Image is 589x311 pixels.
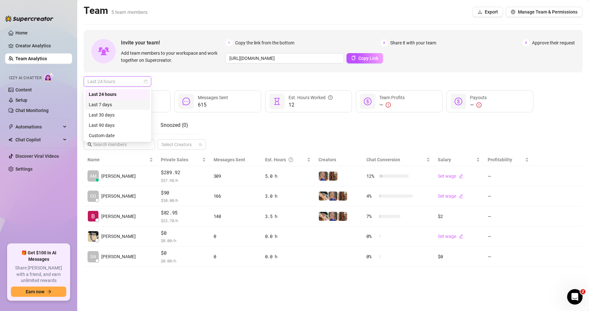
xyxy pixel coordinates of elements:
[93,141,146,148] input: Search members
[265,156,306,163] div: Est. Hours
[15,154,59,159] a: Discover Viral Videos
[273,98,281,105] span: hourglass
[485,9,498,14] span: Export
[438,174,463,179] a: Set wageedit
[386,102,391,108] span: exclamation-circle
[358,56,378,61] span: Copy Link
[484,227,533,247] td: —
[470,95,487,100] span: Payouts
[438,193,463,199] a: Set wageedit
[85,110,150,120] div: Last 30 days
[346,53,383,63] button: Copy Link
[328,192,337,201] img: Ambie
[319,192,328,201] img: OnlyDanielle
[506,7,583,17] button: Manage Team & Permissions
[15,56,47,61] a: Team Analytics
[9,75,41,81] span: Izzy AI Chatter
[161,157,188,162] span: Private Sales
[459,234,463,239] span: edit
[182,98,190,105] span: message
[438,213,480,220] div: $2
[85,130,150,141] div: Custom date
[15,135,61,145] span: Chat Copilot
[161,249,206,257] span: $0
[484,166,533,186] td: —
[338,212,347,221] img: daniellerose
[90,193,96,200] span: CO
[214,173,257,180] div: 309
[88,211,98,221] img: Ryan
[85,89,150,99] div: Last 24 hours
[161,229,206,237] span: $0
[455,98,462,105] span: dollar-circle
[8,137,13,142] img: Chat Copilot
[214,233,257,240] div: 0
[265,233,311,240] div: 0.0 h
[289,156,293,163] span: question-circle
[265,213,311,220] div: 3.5 h
[214,157,245,162] span: Messages Sent
[366,173,377,180] span: 12 %
[15,166,32,172] a: Settings
[473,7,503,17] button: Export
[47,289,51,294] span: arrow-right
[161,189,206,197] span: $90
[484,206,533,227] td: —
[289,94,333,101] div: Est. Hours Worked
[15,87,32,92] a: Content
[89,91,146,98] div: Last 24 hours
[87,156,148,163] span: Name
[161,177,206,184] span: $ 57.98 /h
[484,186,533,207] td: —
[438,253,480,260] div: $0
[11,250,66,262] span: 🎁 Get $100 in AI Messages
[198,95,228,100] span: Messages Sent
[364,98,372,105] span: dollar-circle
[366,213,377,220] span: 7 %
[89,132,146,139] div: Custom date
[198,101,228,109] span: 615
[84,154,157,166] th: Name
[88,231,98,242] img: Alexander Delac…
[15,30,28,35] a: Home
[459,194,463,198] span: edit
[315,154,363,166] th: Creators
[532,39,575,46] span: Approve their request
[470,101,487,109] div: —
[85,120,150,130] div: Last 90 days
[85,99,150,110] div: Last 7 days
[101,213,136,220] span: [PERSON_NAME]
[289,101,333,109] span: 12
[161,237,206,244] span: $ 0.00 /h
[328,94,333,101] span: question-circle
[15,108,49,113] a: Chat Monitoring
[144,80,148,83] span: calendar
[101,253,136,260] span: [PERSON_NAME]
[26,289,44,294] span: Earn now
[225,39,233,46] span: 1
[319,172,328,181] img: Ambie
[338,192,347,201] img: daniellerose
[366,157,400,162] span: Chat Conversion
[214,253,257,260] div: 0
[161,197,206,203] span: $ 30.00 /h
[15,98,27,103] a: Setup
[214,193,257,200] div: 166
[366,253,377,260] span: 0 %
[101,233,136,240] span: [PERSON_NAME]
[518,9,577,14] span: Manage Team & Permissions
[87,142,92,147] span: search
[478,10,482,14] span: download
[319,212,328,221] img: OnlyDanielle
[161,217,206,224] span: $ 23.70 /h
[366,233,377,240] span: 0 %
[198,143,202,146] span: team
[379,95,405,100] span: Team Profits
[89,111,146,118] div: Last 30 days
[90,253,96,260] span: DA
[488,157,512,162] span: Profitability
[111,9,148,15] span: 5 team members
[11,265,66,284] span: Share [PERSON_NAME] with a friend, and earn unlimited rewards
[161,258,206,264] span: $ 0.00 /h
[438,234,463,239] a: Set wageedit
